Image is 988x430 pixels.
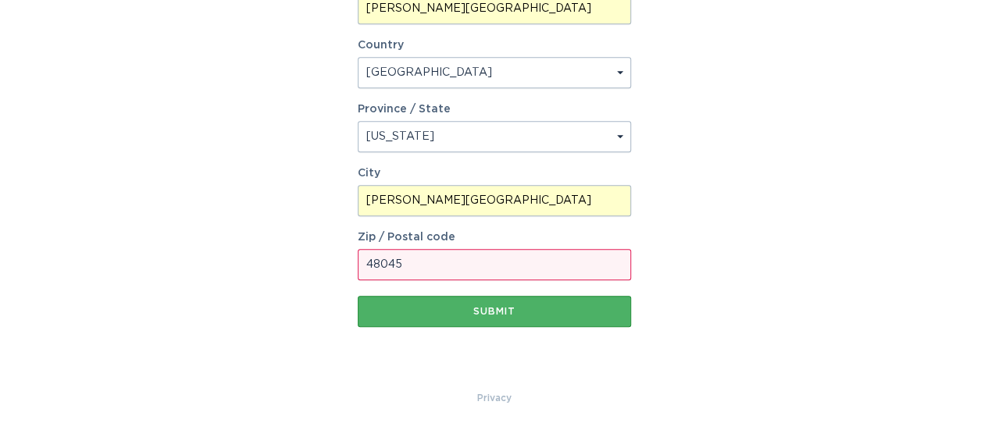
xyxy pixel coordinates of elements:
div: Submit [366,307,623,316]
a: Privacy Policy & Terms of Use [477,389,512,407]
label: City [358,168,631,179]
button: Submit [358,296,631,327]
label: Province / State [358,104,451,115]
label: Country [358,40,404,51]
label: Zip / Postal code [358,232,631,243]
